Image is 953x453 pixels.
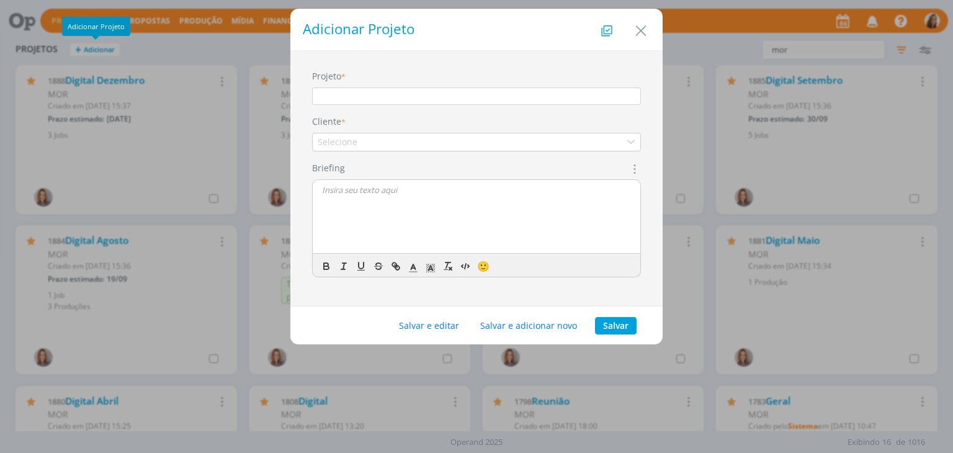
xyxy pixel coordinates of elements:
[290,9,663,344] div: dialog
[477,259,490,273] span: 🙂
[313,135,360,148] div: Selecione
[422,259,439,274] span: Cor de Fundo
[405,259,422,274] span: Cor do Texto
[595,317,637,334] button: Salvar
[312,115,341,128] label: Cliente
[312,70,341,83] label: Projeto
[312,161,345,174] label: Briefing
[391,317,467,334] button: Salvar e editar
[318,135,360,148] div: Selecione
[472,317,585,334] button: Salvar e adicionar novo
[303,21,650,38] h1: Adicionar Projeto
[474,259,491,274] button: 🙂
[632,17,650,40] button: Close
